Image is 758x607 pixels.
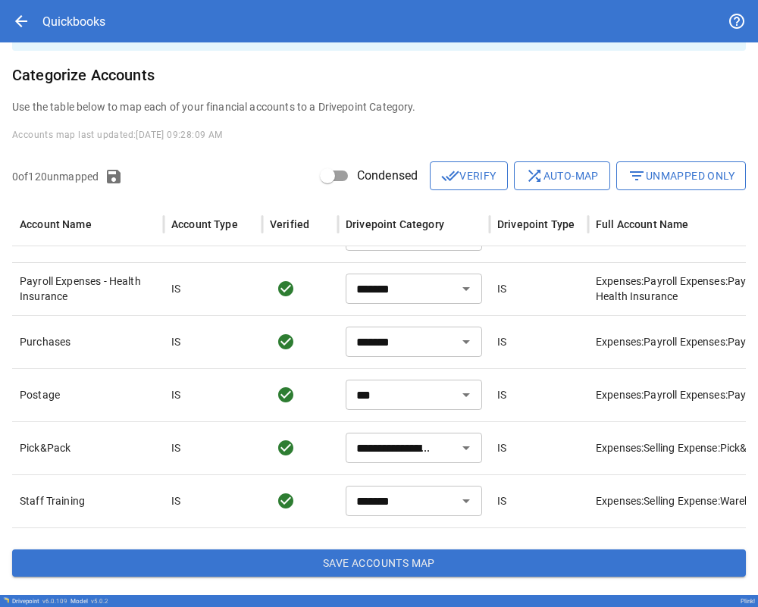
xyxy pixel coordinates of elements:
[3,597,9,603] img: Drivepoint
[12,12,30,30] span: arrow_back
[171,387,180,402] p: IS
[456,331,477,352] button: Open
[12,99,746,114] p: Use the table below to map each of your financial accounts to a Drivepoint Category.
[497,218,575,230] div: Drivepoint Type
[171,281,180,296] p: IS
[20,218,92,230] div: Account Name
[456,384,477,405] button: Open
[497,493,506,508] p: IS
[596,218,689,230] div: Full Account Name
[357,167,418,185] span: Condensed
[346,218,444,230] div: Drivepoint Category
[42,598,67,605] span: v 6.0.109
[270,218,309,230] div: Verified
[12,130,223,140] span: Accounts map last updated: [DATE] 09:28:09 AM
[20,387,156,402] p: Postage
[12,598,67,605] div: Drivepoint
[12,549,746,577] button: Save Accounts Map
[628,167,646,185] span: filter_list
[91,598,108,605] span: v 5.0.2
[616,161,746,190] button: Unmapped Only
[497,281,506,296] p: IS
[70,598,108,605] div: Model
[12,63,746,87] h6: Categorize Accounts
[456,278,477,299] button: Open
[20,493,156,508] p: Staff Training
[20,334,156,349] p: Purchases
[171,440,180,455] p: IS
[430,161,507,190] button: Verify
[171,493,180,508] p: IS
[497,387,506,402] p: IS
[525,167,543,185] span: shuffle
[456,490,477,512] button: Open
[741,598,755,605] div: Plink!
[514,161,610,190] button: Auto-map
[171,334,180,349] p: IS
[42,14,105,29] div: Quickbooks
[171,218,238,230] div: Account Type
[20,274,156,304] p: Payroll Expenses - Health Insurance
[497,334,506,349] p: IS
[441,167,459,185] span: done_all
[12,169,99,184] p: 0 of 120 unmapped
[20,440,156,455] p: Pick&Pack
[497,440,506,455] p: IS
[456,437,477,458] button: Open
